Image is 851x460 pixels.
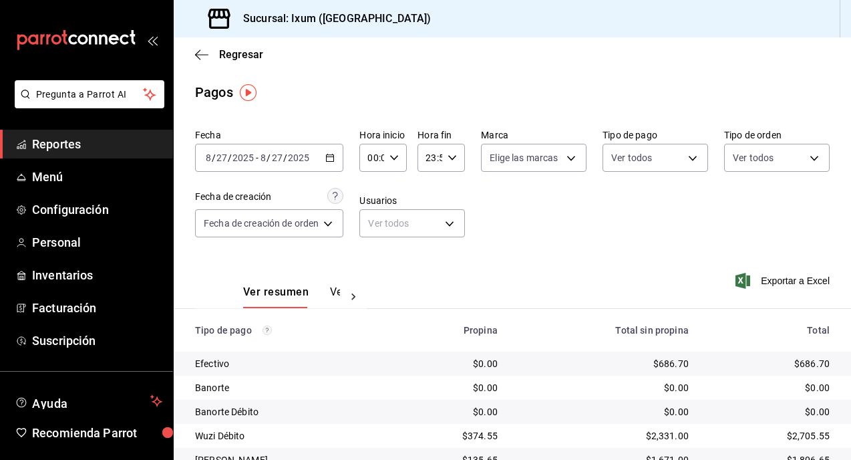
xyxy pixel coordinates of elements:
div: $2,705.55 [710,429,830,443]
div: $374.55 [404,429,498,443]
div: $0.00 [404,405,498,419]
button: Ver resumen [243,285,309,308]
span: / [267,152,271,163]
span: Reportes [32,135,162,153]
span: Regresar [219,48,263,61]
svg: Los pagos realizados con Pay y otras terminales son montos brutos. [263,326,272,335]
label: Hora inicio [359,130,407,140]
div: Banorte [195,381,383,394]
button: Regresar [195,48,263,61]
span: Suscripción [32,332,162,350]
div: navigation tabs [243,285,340,308]
button: Ver pagos [330,285,380,308]
div: Propina [404,325,498,336]
button: Exportar a Excel [738,273,830,289]
span: Fecha de creación de orden [204,217,319,230]
input: ---- [287,152,310,163]
div: $0.00 [710,381,830,394]
div: $0.00 [710,405,830,419]
div: $0.00 [519,381,689,394]
label: Usuarios [359,196,465,205]
div: $686.70 [710,357,830,370]
input: -- [271,152,283,163]
label: Marca [481,130,586,140]
div: Total [710,325,830,336]
span: Recomienda Parrot [32,424,162,442]
div: Efectivo [195,357,383,370]
div: Banorte Débito [195,405,383,419]
a: Pregunta a Parrot AI [9,97,164,111]
span: / [212,152,216,163]
span: Menú [32,168,162,186]
span: / [283,152,287,163]
span: Ver todos [733,151,774,164]
span: Pregunta a Parrot AI [36,88,144,102]
span: Configuración [32,201,162,219]
img: Tooltip marker [240,84,257,101]
div: $2,331.00 [519,429,689,443]
div: $0.00 [519,405,689,419]
div: Wuzi Débito [195,429,383,443]
label: Tipo de orden [724,130,830,140]
input: -- [260,152,267,163]
span: Facturación [32,299,162,317]
label: Tipo de pago [603,130,708,140]
label: Hora fin [417,130,465,140]
div: Ver todos [359,209,465,237]
input: -- [205,152,212,163]
span: Ayuda [32,393,145,409]
span: / [228,152,232,163]
div: $686.70 [519,357,689,370]
div: Total sin propina [519,325,689,336]
input: -- [216,152,228,163]
h3: Sucursal: Ixum ([GEOGRAPHIC_DATA]) [232,11,431,27]
div: $0.00 [404,381,498,394]
div: $0.00 [404,357,498,370]
div: Fecha de creación [195,190,271,204]
span: - [256,152,259,163]
div: Tipo de pago [195,325,383,336]
span: Inventarios [32,266,162,284]
span: Elige las marcas [490,151,558,164]
label: Fecha [195,130,343,140]
span: Personal [32,233,162,251]
span: Ver todos [611,151,652,164]
button: Pregunta a Parrot AI [15,80,164,108]
input: ---- [232,152,254,163]
button: open_drawer_menu [147,35,158,45]
div: Pagos [195,82,233,102]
